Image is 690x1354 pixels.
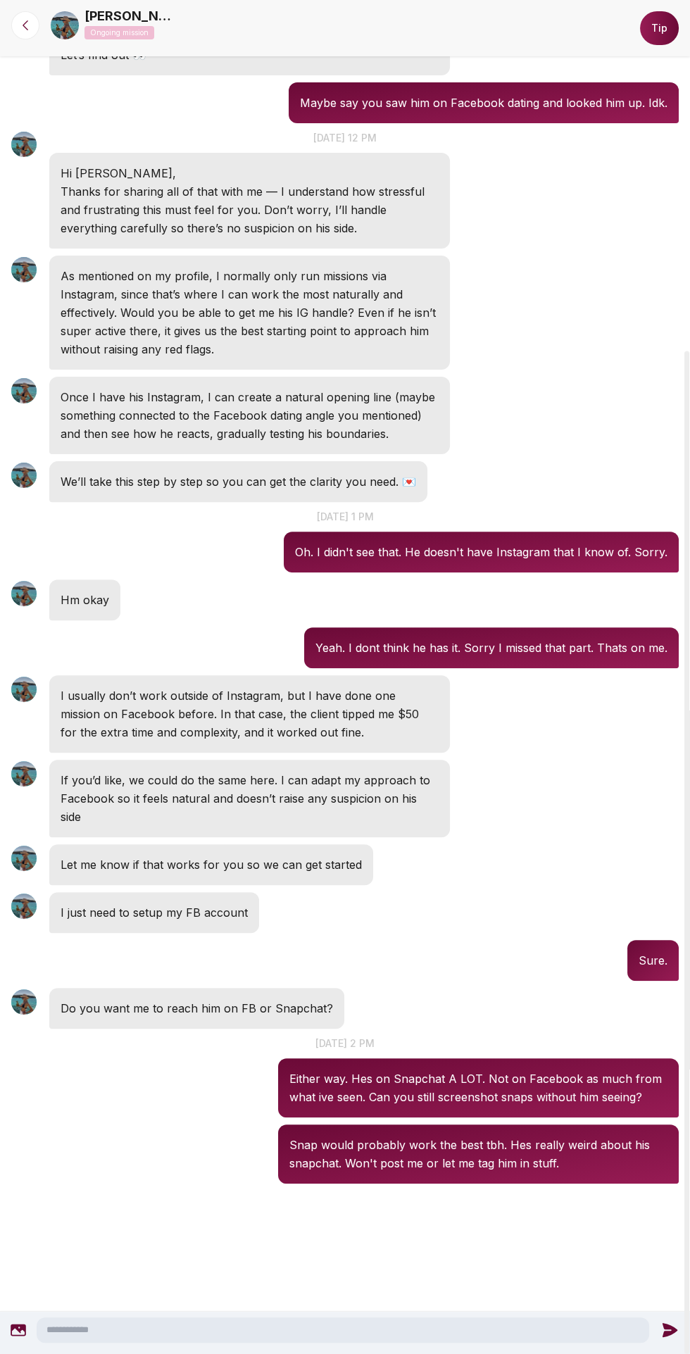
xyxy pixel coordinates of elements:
[61,388,439,443] p: Once I have his Instagram, I can create a natural opening line (maybe something connected to the ...
[84,6,176,26] a: [PERSON_NAME]
[61,267,439,358] p: As mentioned on my profile, I normally only run missions via Instagram, since that’s where I can ...
[639,951,667,970] p: Sure.
[61,164,439,182] p: Hi [PERSON_NAME],
[300,94,667,112] p: Maybe say you saw him on Facebook dating and looked him up. Idk.
[11,677,37,702] img: User avatar
[11,257,37,282] img: User avatar
[295,543,667,561] p: Oh. I didn't see that. He doesn't have Instagram that I know of. Sorry.
[61,472,416,491] p: We’ll take this step by step so you can get the clarity you need. 💌
[61,182,439,237] p: Thanks for sharing all of that with me — I understand how stressful and frustrating this must fee...
[84,26,154,39] p: Ongoing mission
[11,761,37,786] img: User avatar
[51,11,79,39] img: 9bfbf80e-688a-403c-a72d-9e4ea39ca253
[11,989,37,1015] img: User avatar
[640,11,679,45] button: Tip
[289,1070,667,1106] p: Either way. Hes on Snapchat A LOT. Not on Facebook as much from what ive seen. Can you still scre...
[61,687,439,741] p: I usually don’t work outside of Instagram, but I have done one mission on Facebook before. In tha...
[11,463,37,488] img: User avatar
[11,581,37,606] img: User avatar
[61,771,439,826] p: If you’d like, we could do the same here. I can adapt my approach to Facebook so it feels natural...
[61,855,362,874] p: Let me know if that works for you so we can get started
[61,903,248,922] p: I just need to setup my FB account
[11,846,37,871] img: User avatar
[11,378,37,403] img: User avatar
[289,1136,667,1172] p: Snap would probably work the best tbh. Hes really weird about his snapchat. Won't post me or let ...
[11,894,37,919] img: User avatar
[315,639,667,657] p: Yeah. I dont think he has it. Sorry I missed that part. Thats on me.
[61,591,109,609] p: Hm okay
[61,999,333,1017] p: Do you want me to reach him on FB or Snapchat?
